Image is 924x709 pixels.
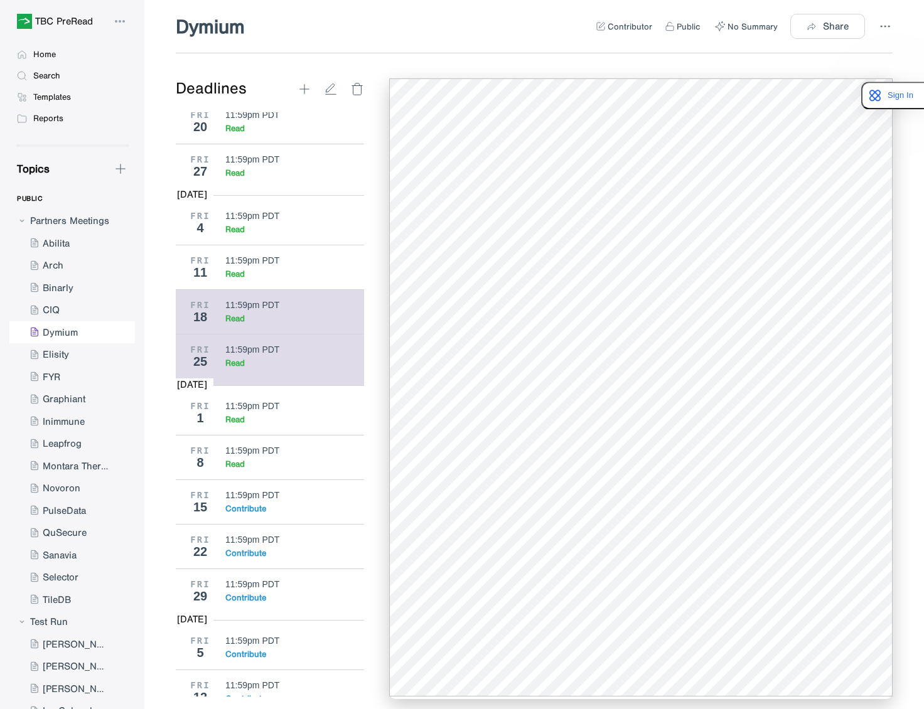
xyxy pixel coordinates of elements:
div: 11:59pm PDT [225,255,279,265]
div: 29 [185,589,216,603]
div: 11:59pm PDT [225,680,279,690]
div: Contributor [608,21,652,32]
div: 11:59pm PDT [225,344,279,354]
div: Read [225,459,245,469]
div: FRI [185,636,216,646]
div: Contribute [225,649,266,659]
div: [DATE] [177,378,207,391]
div: FRI [185,300,216,310]
div: 11 [185,265,216,279]
div: Contribute [225,592,266,603]
div: Contribute [225,693,266,704]
div: FRI [185,535,216,545]
div: 1 [185,411,216,425]
div: 11:59pm PDT [225,445,279,456]
div: 11:59pm PDT [225,579,279,589]
div: 11:59pm PDT [225,154,279,164]
div: 8 [185,456,216,469]
div: 22 [185,545,216,558]
div: 25 [185,354,216,368]
div: No Summary [728,21,778,32]
div: FRI [185,154,216,164]
div: 4 [185,221,216,235]
div: FRI [185,211,216,221]
div: Templates [33,92,71,103]
div: FRI [185,680,216,690]
div: Public [677,21,700,32]
div: Read [225,358,245,368]
div: 11:59pm PDT [225,110,279,120]
div: [DATE] [177,613,207,626]
div: Contribute [225,503,266,514]
div: 11:59pm PDT [225,636,279,646]
div: FRI [185,401,216,411]
div: Contribute [225,548,266,558]
div: 18 [185,310,216,324]
div: 20 [185,120,216,134]
div: 11:59pm PDT [225,535,279,545]
div: 11:59pm PDT [225,300,279,310]
div: Read [225,168,245,178]
div: Topics [9,162,50,176]
div: Home [33,49,56,60]
div: 11:59pm PDT [225,490,279,500]
div: Share [823,21,849,32]
div: Search [33,70,60,82]
div: Read [225,269,245,279]
div: 5 [185,646,216,659]
div: Reports [33,113,63,124]
div: Deadlines [176,78,298,100]
div: Read [225,313,245,324]
div: FRI [185,445,216,456]
div: FRI [185,579,216,589]
div: 12 [185,690,216,704]
div: PUBLIC [17,188,42,210]
div: FRI [185,490,216,500]
div: 15 [185,500,216,514]
div: Read [225,123,245,134]
div: FRI [185,344,216,354]
div: Dymium [172,13,249,40]
div: 11:59pm PDT [225,211,279,221]
div: Read [225,414,245,425]
div: Read [225,224,245,235]
div: FRI [185,110,216,120]
div: [DATE] [177,188,207,201]
div: 27 [185,164,216,178]
div: 11:59pm PDT [225,401,279,411]
div: TBC PreRead [35,16,93,26]
div: FRI [185,255,216,265]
